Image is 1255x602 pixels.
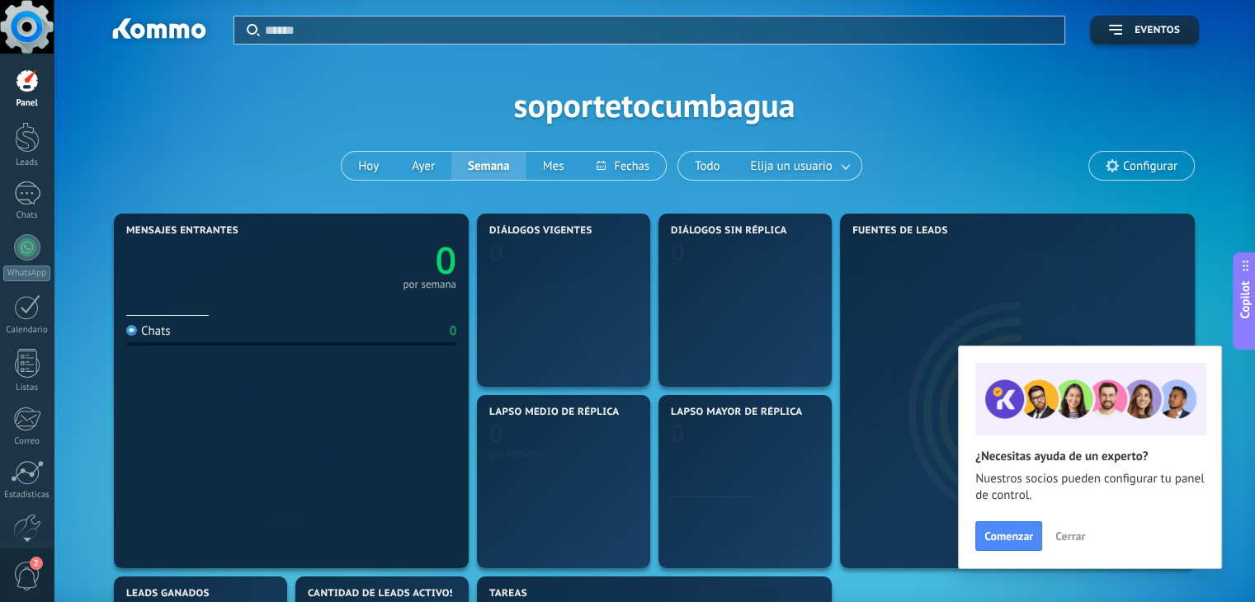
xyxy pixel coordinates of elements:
[489,225,592,237] span: Diálogos vigentes
[3,436,51,447] div: Correo
[737,152,861,180] button: Elija un usuario
[3,266,50,281] div: WhatsApp
[30,557,43,570] span: 2
[489,588,527,600] span: Tareas
[126,225,238,237] span: Mensajes entrantes
[126,325,137,336] img: Chats
[451,152,526,180] button: Semana
[3,158,51,168] div: Leads
[489,236,503,268] text: 0
[489,417,503,449] text: 0
[3,325,51,336] div: Calendario
[3,210,51,221] div: Chats
[308,588,455,600] span: Cantidad de leads activos
[489,447,638,459] div: por semana
[678,152,737,180] button: Todo
[1135,25,1180,36] span: Eventos
[450,323,456,339] div: 0
[1090,16,1199,45] button: Eventos
[671,236,685,268] text: 0
[3,383,51,393] div: Listas
[435,235,456,285] text: 0
[580,152,665,180] button: Fechas
[975,521,1042,551] button: Comenzar
[403,280,456,289] div: por semana
[489,407,620,418] span: Lapso medio de réplica
[984,530,1033,542] span: Comenzar
[671,225,787,237] span: Diálogos sin réplica
[748,155,836,177] span: Elija un usuario
[975,471,1205,504] span: Nuestros socios pueden configurar tu panel de control.
[126,323,171,339] div: Chats
[671,407,802,418] span: Lapso mayor de réplica
[1048,524,1092,548] button: Cerrar
[1123,159,1177,173] span: Configurar
[671,417,685,449] text: 0
[526,152,581,180] button: Mes
[342,152,395,180] button: Hoy
[1237,281,1253,319] span: Copilot
[126,588,210,600] span: Leads ganados
[3,98,51,109] div: Panel
[3,490,51,501] div: Estadísticas
[291,235,456,285] a: 0
[852,225,948,237] span: Fuentes de leads
[395,152,451,180] button: Ayer
[1055,530,1085,542] span: Cerrar
[975,449,1205,464] h2: ¿Necesitas ayuda de un experto?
